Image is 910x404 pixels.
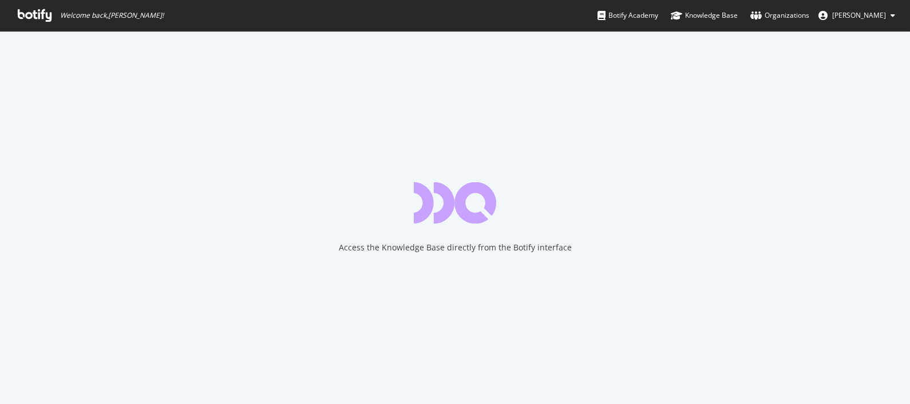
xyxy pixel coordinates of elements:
[832,10,886,20] span: Abhijeet Bhosale
[598,10,658,21] div: Botify Academy
[809,6,904,25] button: [PERSON_NAME]
[671,10,738,21] div: Knowledge Base
[750,10,809,21] div: Organizations
[339,242,572,253] div: Access the Knowledge Base directly from the Botify interface
[60,11,164,20] span: Welcome back, [PERSON_NAME] !
[414,182,496,223] div: animation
